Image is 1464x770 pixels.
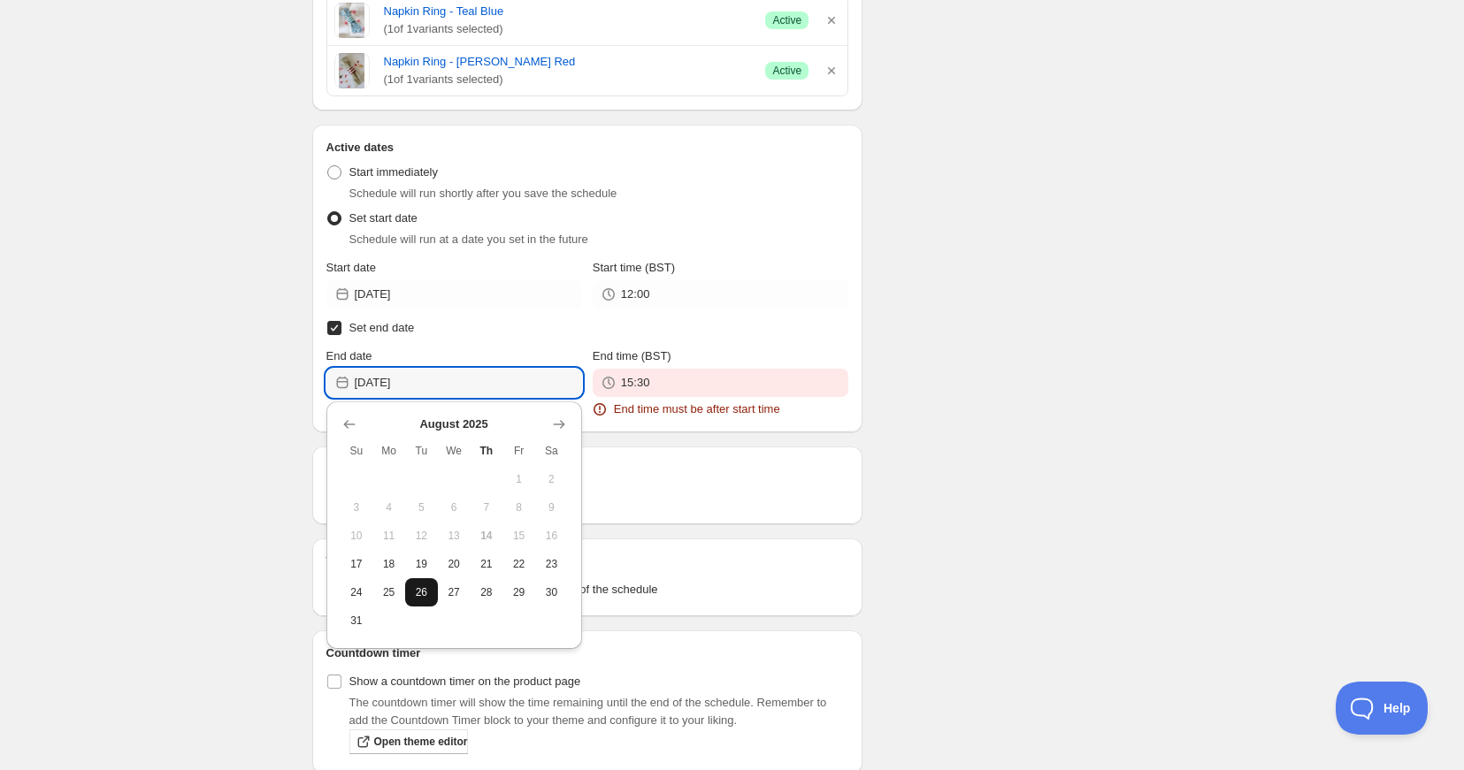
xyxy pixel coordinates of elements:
span: Open theme editor [374,735,468,749]
button: Saturday August 23 2025 [535,550,568,578]
span: 14 [478,529,496,543]
span: Set end date [349,321,415,334]
button: Saturday August 30 2025 [535,578,568,606]
span: 18 [379,557,398,571]
span: 15 [510,529,528,543]
span: 5 [412,500,431,515]
span: Mo [379,444,398,458]
th: Wednesday [438,437,471,465]
th: Monday [372,437,405,465]
button: Monday August 18 2025 [372,550,405,578]
span: 26 [412,585,431,599]
button: Saturday August 16 2025 [535,522,568,550]
span: 23 [542,557,561,571]
button: Friday August 15 2025 [502,522,535,550]
span: 16 [542,529,561,543]
span: 7 [478,500,496,515]
button: Tuesday August 19 2025 [405,550,438,578]
button: Sunday August 31 2025 [341,606,373,635]
button: Monday August 11 2025 [372,522,405,550]
span: Start time (BST) [593,261,675,274]
a: Napkin Ring - [PERSON_NAME] Red [384,53,752,71]
iframe: Toggle Customer Support [1336,682,1429,735]
span: Schedule will run shortly after you save the schedule [349,187,617,200]
span: Fr [510,444,528,458]
span: ( 1 of 1 variants selected) [384,20,752,38]
span: 25 [379,585,398,599]
span: 31 [348,614,366,628]
button: Show previous month, July 2025 [337,412,362,437]
span: 2 [542,472,561,486]
span: 6 [445,500,464,515]
button: Friday August 8 2025 [502,493,535,522]
span: 12 [412,529,431,543]
button: Saturday August 2 2025 [535,465,568,493]
button: Friday August 22 2025 [502,550,535,578]
span: 13 [445,529,464,543]
button: Tuesday August 12 2025 [405,522,438,550]
button: Friday August 1 2025 [502,465,535,493]
button: Wednesday August 20 2025 [438,550,471,578]
button: Thursday August 21 2025 [471,550,503,578]
span: 1 [510,472,528,486]
span: 9 [542,500,561,515]
span: Show a countdown timer on the product page [349,675,581,688]
button: Saturday August 9 2025 [535,493,568,522]
button: Tuesday August 5 2025 [405,493,438,522]
span: Active [772,64,801,78]
button: Sunday August 17 2025 [341,550,373,578]
button: Tuesday August 26 2025 [405,578,438,606]
span: 22 [510,557,528,571]
span: Schedule will run at a date you set in the future [349,233,588,246]
span: End time (BST) [593,349,671,362]
span: 24 [348,585,366,599]
span: 27 [445,585,464,599]
span: Su [348,444,366,458]
a: Open theme editor [349,729,468,754]
span: 28 [478,585,496,599]
span: 20 [445,557,464,571]
span: End date [326,349,372,362]
button: Monday August 4 2025 [372,493,405,522]
span: 30 [542,585,561,599]
span: Active [772,13,801,27]
h2: Countdown timer [326,644,849,662]
h2: Tags [326,553,849,570]
span: End time must be after start time [614,400,780,418]
span: Tu [412,444,431,458]
span: 19 [412,557,431,571]
button: Thursday August 7 2025 [471,493,503,522]
span: 11 [379,529,398,543]
button: Sunday August 10 2025 [341,522,373,550]
span: 17 [348,557,366,571]
span: 29 [510,585,528,599]
th: Saturday [535,437,568,465]
button: Friday August 29 2025 [502,578,535,606]
th: Friday [502,437,535,465]
span: 8 [510,500,528,515]
span: Start immediately [349,165,438,179]
h2: Repeating [326,461,849,478]
a: Napkin Ring - Teal Blue [384,3,752,20]
button: Today Thursday August 14 2025 [471,522,503,550]
button: Thursday August 28 2025 [471,578,503,606]
button: Sunday August 3 2025 [341,493,373,522]
th: Thursday [471,437,503,465]
button: Show next month, September 2025 [547,412,571,437]
span: 4 [379,500,398,515]
th: Tuesday [405,437,438,465]
button: Monday August 25 2025 [372,578,405,606]
p: The countdown timer will show the time remaining until the end of the schedule. Remember to add t... [349,694,849,729]
span: ( 1 of 1 variants selected) [384,71,752,88]
button: Sunday August 24 2025 [341,578,373,606]
button: Wednesday August 13 2025 [438,522,471,550]
span: 10 [348,529,366,543]
h2: Active dates [326,139,849,156]
span: Start date [326,261,376,274]
th: Sunday [341,437,373,465]
span: 21 [478,557,496,571]
span: Set start date [349,211,418,225]
button: Wednesday August 6 2025 [438,493,471,522]
span: Sa [542,444,561,458]
button: Wednesday August 27 2025 [438,578,471,606]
